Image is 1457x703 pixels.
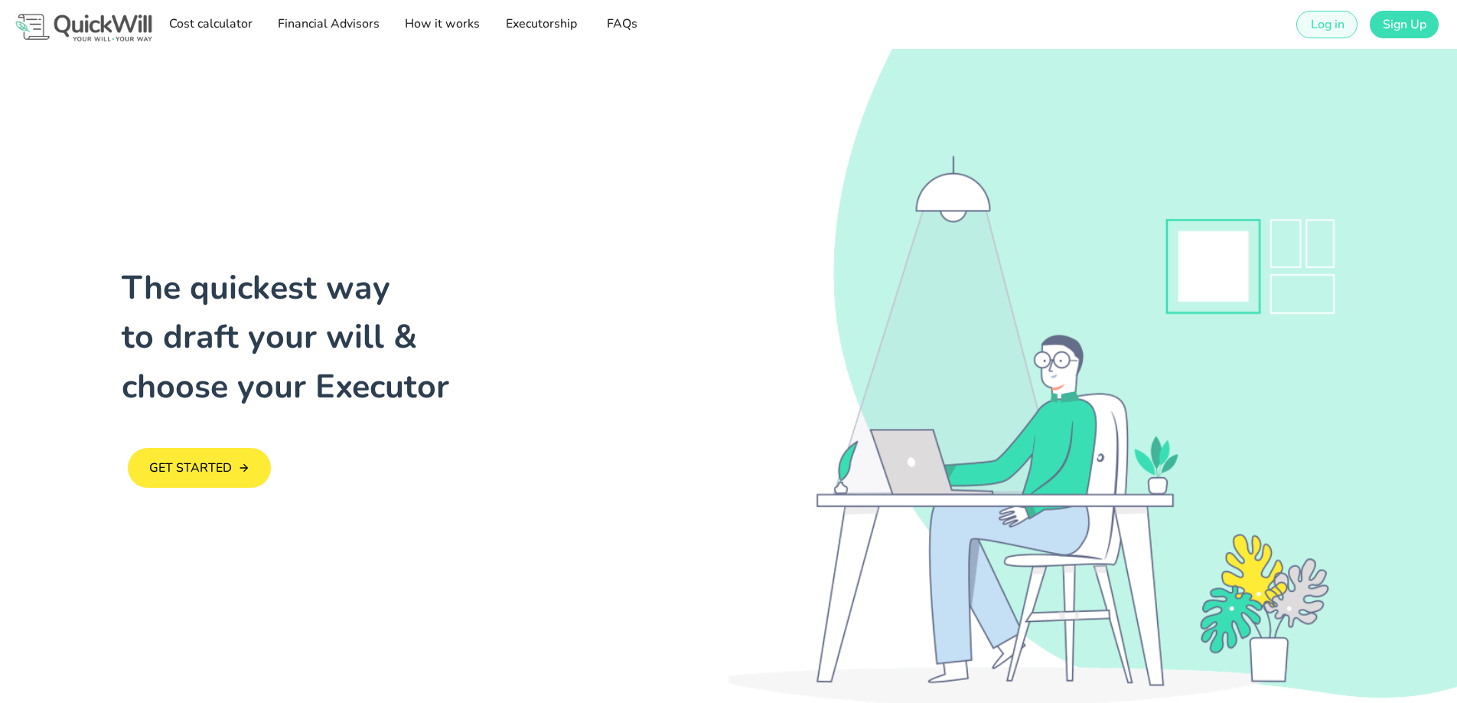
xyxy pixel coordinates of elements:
a: GET STARTED [128,448,272,488]
span: Financial Advisors [277,15,380,32]
a: Cost calculator [163,9,256,40]
a: Sign Up [1370,11,1439,38]
a: Executorship [500,9,581,40]
span: Cost calculator [168,15,252,32]
a: FAQs [597,9,646,40]
span: How it works [404,15,480,32]
span: Sign Up [1382,16,1426,33]
a: How it works [399,9,484,40]
span: GET STARTED [148,459,232,476]
h1: The quickest way to draft your will & choose your Executor [122,263,728,412]
img: Logo [12,11,155,44]
span: FAQs [601,15,641,32]
span: Executorship [504,15,576,32]
a: Log in [1296,11,1357,38]
a: Financial Advisors [272,9,384,40]
span: Log in [1309,16,1344,33]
